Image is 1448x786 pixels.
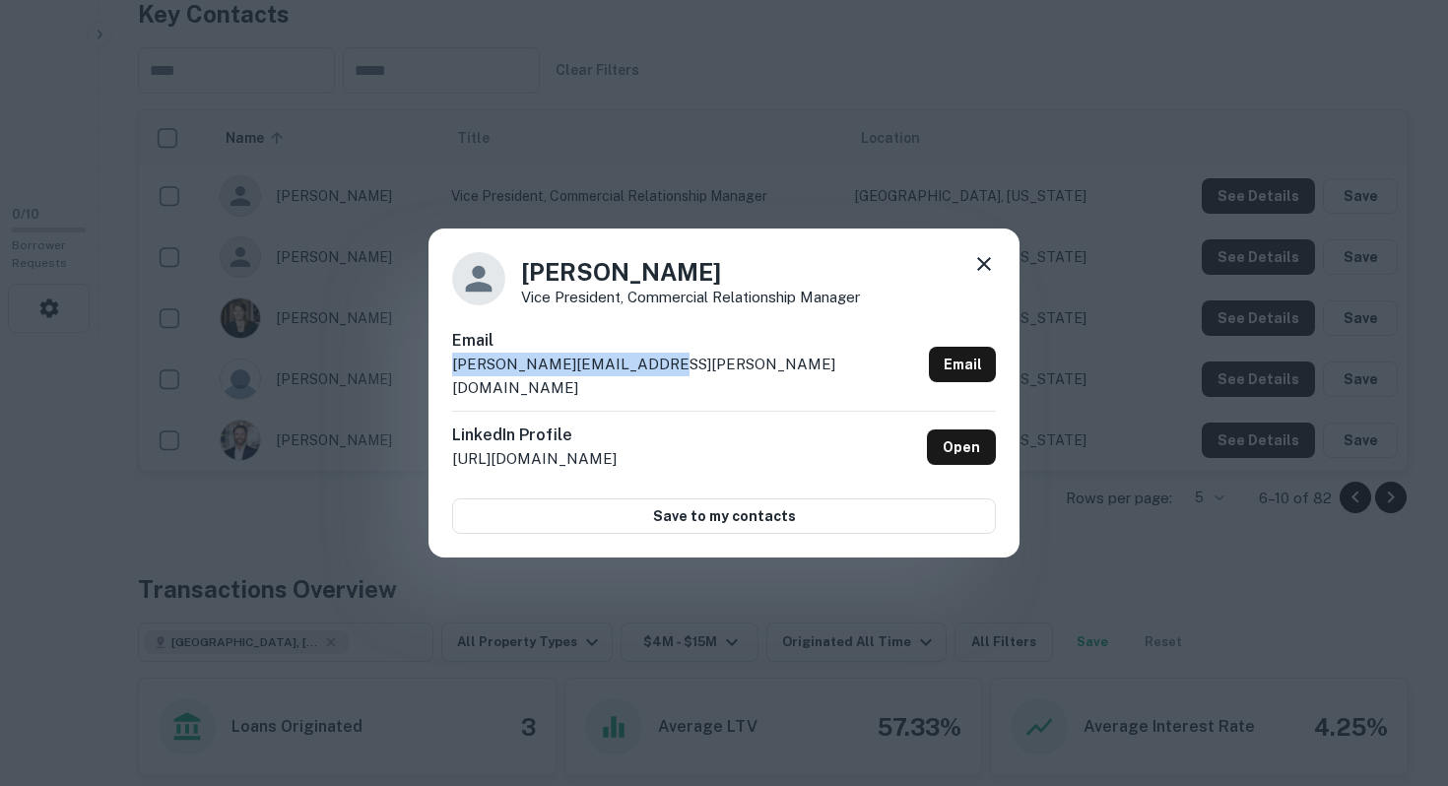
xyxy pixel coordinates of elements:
[929,347,996,382] a: Email
[927,429,996,465] a: Open
[521,254,860,290] h4: [PERSON_NAME]
[452,329,921,353] h6: Email
[452,353,921,399] p: [PERSON_NAME][EMAIL_ADDRESS][PERSON_NAME][DOMAIN_NAME]
[452,447,617,471] p: [URL][DOMAIN_NAME]
[521,290,860,304] p: Vice President, Commercial Relationship Manager
[452,498,996,534] button: Save to my contacts
[1349,628,1448,723] iframe: Chat Widget
[452,424,617,447] h6: LinkedIn Profile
